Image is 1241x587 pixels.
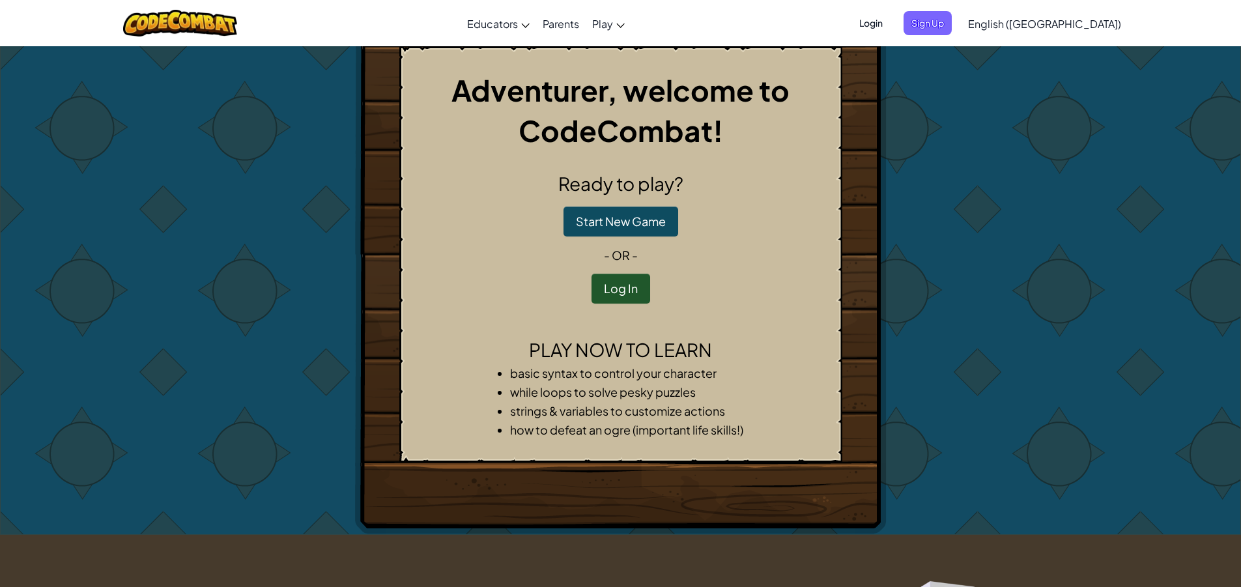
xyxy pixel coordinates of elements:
[123,10,237,36] img: CodeCombat logo
[410,170,831,197] h2: Ready to play?
[461,6,536,41] a: Educators
[510,420,758,439] li: how to defeat an ogre (important life skills!)
[410,336,831,364] h2: Play now to learn
[410,70,831,150] h1: Adventurer, welcome to CodeCombat!
[851,11,891,35] button: Login
[904,11,952,35] button: Sign Up
[968,17,1121,31] span: English ([GEOGRAPHIC_DATA])
[592,274,650,304] button: Log In
[563,207,678,236] button: Start New Game
[510,382,758,401] li: while loops to solve pesky puzzles
[586,6,631,41] a: Play
[536,6,586,41] a: Parents
[592,17,613,31] span: Play
[630,248,638,263] span: -
[612,248,630,263] span: or
[510,401,758,420] li: strings & variables to customize actions
[467,17,518,31] span: Educators
[510,364,758,382] li: basic syntax to control your character
[962,6,1128,41] a: English ([GEOGRAPHIC_DATA])
[604,248,612,263] span: -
